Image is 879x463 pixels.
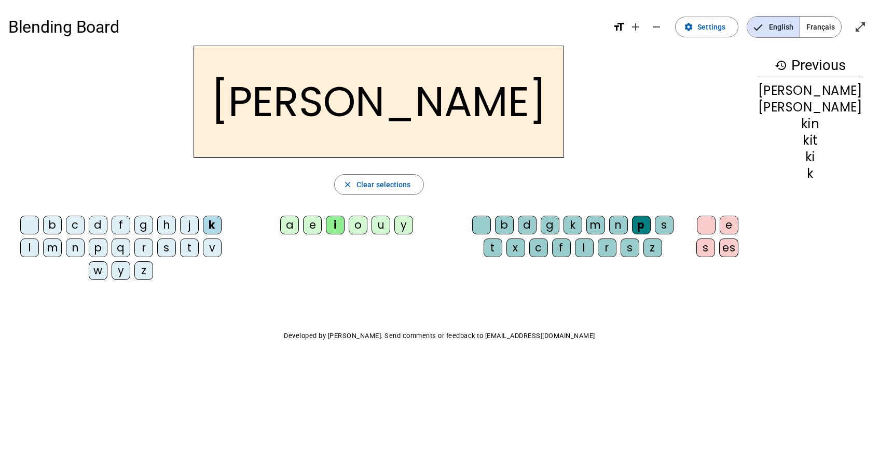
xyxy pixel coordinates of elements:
[621,238,639,257] div: s
[575,238,594,257] div: l
[758,118,862,130] div: kin
[758,85,862,97] div: [PERSON_NAME]
[89,261,107,280] div: w
[349,216,367,234] div: o
[529,238,548,257] div: c
[484,238,502,257] div: t
[719,238,738,257] div: es
[43,216,62,234] div: b
[655,216,674,234] div: s
[495,216,514,234] div: b
[506,238,525,257] div: x
[541,216,559,234] div: g
[203,216,222,234] div: k
[632,216,651,234] div: p
[134,216,153,234] div: g
[598,238,616,257] div: r
[112,261,130,280] div: y
[8,330,871,342] p: Developed by [PERSON_NAME]. Send comments or feedback to [EMAIL_ADDRESS][DOMAIN_NAME]
[157,216,176,234] div: h
[518,216,537,234] div: d
[747,17,800,37] span: English
[697,21,725,33] span: Settings
[625,17,646,37] button: Increase font size
[134,238,153,257] div: r
[850,17,871,37] button: Enter full screen
[180,216,199,234] div: j
[157,238,176,257] div: s
[89,238,107,257] div: p
[720,216,738,234] div: e
[643,238,662,257] div: z
[758,167,862,180] div: k
[747,16,842,38] mat-button-toggle-group: Language selection
[89,216,107,234] div: d
[758,151,862,163] div: ki
[613,21,625,33] mat-icon: format_size
[43,238,62,257] div: m
[66,238,85,257] div: n
[854,21,867,33] mat-icon: open_in_full
[586,216,605,234] div: m
[800,17,841,37] span: Français
[280,216,299,234] div: a
[394,216,413,234] div: y
[303,216,322,234] div: e
[696,238,715,257] div: s
[134,261,153,280] div: z
[758,54,862,77] h3: Previous
[203,238,222,257] div: v
[684,22,693,32] mat-icon: settings
[372,216,390,234] div: u
[20,238,39,257] div: l
[758,101,862,114] div: [PERSON_NAME]
[675,17,738,37] button: Settings
[326,216,345,234] div: i
[194,46,564,158] h2: [PERSON_NAME]
[180,238,199,257] div: t
[112,238,130,257] div: q
[758,134,862,147] div: kit
[629,21,642,33] mat-icon: add
[343,180,352,189] mat-icon: close
[646,17,667,37] button: Decrease font size
[356,178,411,191] span: Clear selections
[8,10,605,44] h1: Blending Board
[609,216,628,234] div: n
[650,21,663,33] mat-icon: remove
[775,59,787,72] mat-icon: history
[564,216,582,234] div: k
[112,216,130,234] div: f
[552,238,571,257] div: f
[66,216,85,234] div: c
[334,174,424,195] button: Clear selections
